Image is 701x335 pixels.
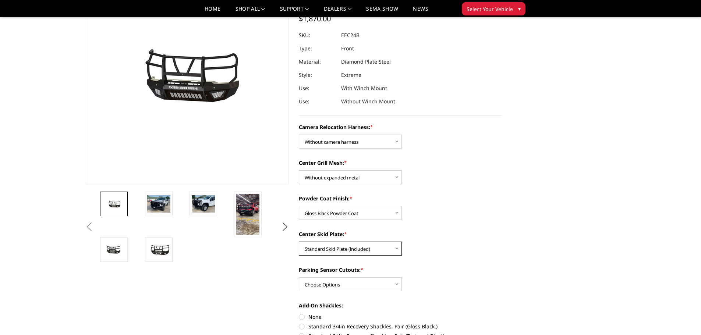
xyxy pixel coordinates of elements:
a: Home [205,6,220,17]
dd: EEC24B [341,29,360,42]
button: Next [279,221,290,232]
img: 2024-2026 Chevrolet 2500-3500 - T2 Series - Extreme Front Bumper (receiver or winch) [236,194,259,235]
a: News [413,6,428,17]
label: None [299,313,502,321]
dd: With Winch Mount [341,82,387,95]
img: 2024-2026 Chevrolet 2500-3500 - T2 Series - Extreme Front Bumper (receiver or winch) [192,195,215,213]
label: Powder Coat Finish: [299,195,502,202]
span: ▾ [518,5,521,13]
img: 2024-2026 Chevrolet 2500-3500 - T2 Series - Extreme Front Bumper (receiver or winch) [147,195,170,213]
a: shop all [236,6,265,17]
label: Parking Sensor Cutouts: [299,266,502,274]
img: 2024-2026 Chevrolet 2500-3500 - T2 Series - Extreme Front Bumper (receiver or winch) [102,243,125,256]
dt: Use: [299,82,336,95]
dt: SKU: [299,29,336,42]
dt: Material: [299,55,336,68]
dt: Use: [299,95,336,108]
img: 2024-2026 Chevrolet 2500-3500 - T2 Series - Extreme Front Bumper (receiver or winch) [147,243,170,256]
dd: Front [341,42,354,55]
a: Dealers [324,6,352,17]
dd: Without Winch Mount [341,95,395,108]
img: 2024-2026 Chevrolet 2500-3500 - T2 Series - Extreme Front Bumper (receiver or winch) [102,199,125,209]
span: Select Your Vehicle [467,5,513,13]
a: SEMA Show [366,6,398,17]
label: Center Skid Plate: [299,230,502,238]
label: Camera Relocation Harness: [299,123,502,131]
button: Previous [84,221,95,232]
dt: Style: [299,68,336,82]
a: Support [280,6,309,17]
iframe: Chat Widget [664,300,701,335]
label: Add-On Shackles: [299,302,502,309]
dt: Type: [299,42,336,55]
dd: Extreme [341,68,361,82]
label: Center Grill Mesh: [299,159,502,167]
span: $1,870.00 [299,14,331,24]
dd: Diamond Plate Steel [341,55,391,68]
button: Select Your Vehicle [462,2,525,15]
label: Standard 3/4in Recovery Shackles, Pair (Gloss Black ) [299,322,502,330]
